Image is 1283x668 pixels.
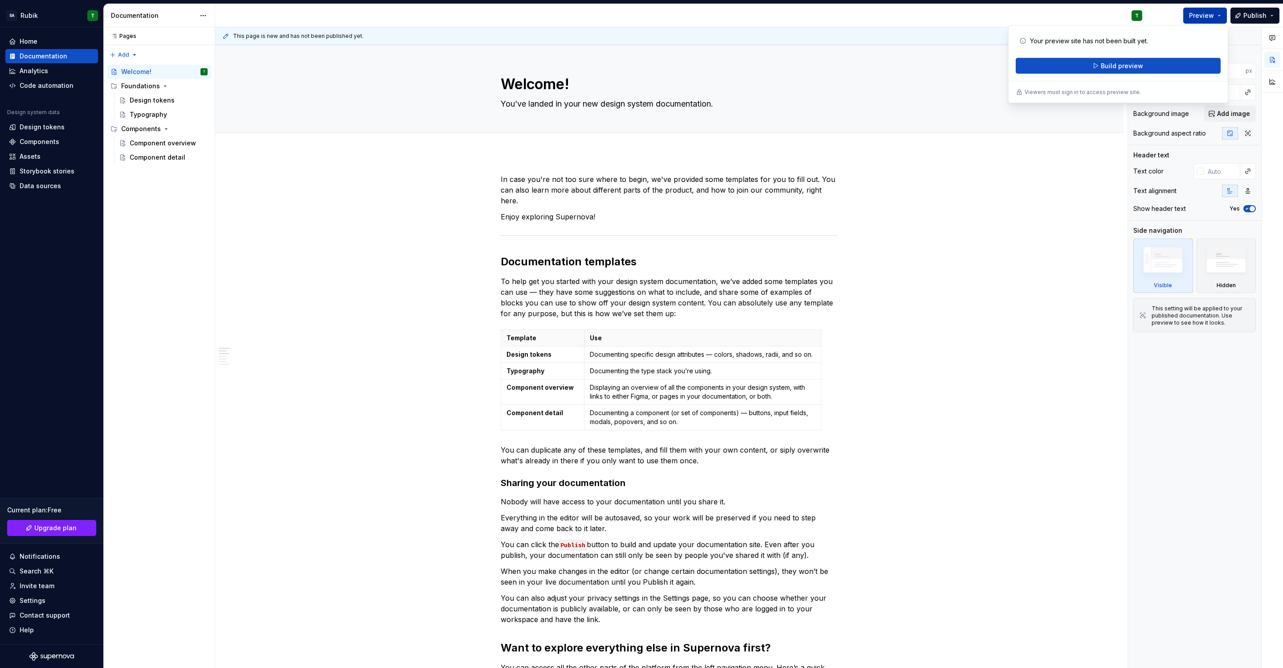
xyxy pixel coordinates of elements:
div: Component detail [130,153,185,162]
a: Design tokens [115,93,211,107]
div: Settings [20,596,45,605]
div: Text color [1133,167,1164,176]
div: Help [20,626,34,635]
p: You can also adjust your privacy settings in the Settings page, so you can choose whether your do... [501,593,838,625]
div: Side navigation [1133,226,1182,235]
div: Background image [1133,109,1189,118]
a: Data sources [5,179,98,193]
p: Nobody will have access to your documentation until you share it. [501,496,838,507]
div: Background aspect ratio [1133,129,1206,138]
a: Code automation [5,78,98,93]
p: When you make changes in the editor (or change certain documentation settings), they won’t be see... [501,566,838,587]
div: Assets [20,152,41,161]
button: SARubikT [2,6,102,25]
div: Components [20,137,59,146]
button: Notifications [5,549,98,564]
strong: Typography [507,367,544,375]
p: Viewers must sign in to access preview site. [1025,89,1141,96]
p: Documenting a component (or set of components) — buttons, input fields, modals, popovers, and so on. [590,408,815,426]
p: Use [590,334,815,342]
strong: Component detail [507,409,563,416]
label: Yes [1230,205,1240,212]
div: Text alignment [1133,186,1177,195]
div: Documentation [111,11,195,20]
div: Invite team [20,581,54,590]
h2: Documentation templates [501,255,838,269]
a: Design tokens [5,120,98,134]
div: Hidden [1197,239,1256,293]
div: Search ⌘K [20,567,53,576]
div: Code automation [20,81,74,90]
a: Upgrade plan [7,520,96,536]
div: Foundations [107,79,211,93]
a: Component detail [115,150,211,165]
p: Template [507,334,579,342]
div: Current plan : Free [7,506,96,515]
div: Visible [1154,282,1172,289]
button: Help [5,623,98,637]
textarea: You’ve landed in your new design system documentation. [499,97,836,111]
button: Search ⌘K [5,564,98,578]
div: Data sources [20,181,61,190]
p: Your preview site has not been built yet. [1030,37,1148,45]
button: Preview [1183,8,1227,24]
div: Typography [130,110,167,119]
div: Components [121,124,161,133]
a: Typography [115,107,211,122]
h3: Sharing your documentation [501,477,838,489]
a: Component overview [115,136,211,150]
span: Upgrade plan [34,524,77,532]
a: Home [5,34,98,49]
div: Notifications [20,552,60,561]
div: Design system data [7,109,60,116]
span: Build preview [1101,62,1143,70]
button: Contact support [5,608,98,623]
span: This page is new and has not been published yet. [233,33,364,40]
p: In case you're not too sure where to begin, we've provided some templates for you to fill out. Yo... [501,174,838,206]
span: Add [118,51,129,58]
code: Publish [559,540,587,550]
span: Preview [1189,11,1214,20]
div: Analytics [20,66,48,75]
div: T [203,67,205,76]
div: Foundations [121,82,160,91]
h2: Want to explore everything else in Supernova first? [501,641,838,655]
p: You can duplicate any of these templates, and fill them with your own content, or siply overwrite... [501,445,838,466]
div: Storybook stories [20,167,74,176]
button: Publish [1230,8,1279,24]
button: Add [107,49,140,61]
svg: Supernova Logo [29,652,74,661]
div: Documentation [20,52,67,61]
a: Settings [5,594,98,608]
div: Hidden [1217,282,1236,289]
button: Build preview [1016,58,1221,74]
p: Displaying an overview of all the components in your design system, with links to either Figma, o... [590,383,815,401]
a: Components [5,135,98,149]
div: T [1135,12,1139,19]
div: Show header text [1133,204,1186,213]
a: Storybook stories [5,164,98,178]
button: Add image [1204,106,1256,122]
span: Add image [1217,109,1250,118]
span: Publish [1243,11,1267,20]
div: Components [107,122,211,136]
div: Page tree [107,65,211,165]
div: Visible [1133,239,1193,293]
input: Auto [1211,63,1246,79]
p: To help get you started with your design system documentation, we’ve added some templates you can... [501,276,838,319]
a: Analytics [5,64,98,78]
div: SA [6,10,17,21]
textarea: Welcome! [499,74,836,95]
strong: Component overview [507,383,574,391]
div: This setting will be applied to your published documentation. Use preview to see how it looks. [1152,305,1250,326]
div: Contact support [20,611,70,620]
p: Enjoy exploring Supernova! [501,211,838,222]
div: Design tokens [130,96,175,105]
p: px [1246,67,1252,74]
div: Rubik [20,11,38,20]
div: Design tokens [20,123,65,132]
p: Everything in the editor will be autosaved, so your work will be preserved if you need to step aw... [501,512,838,534]
p: Documenting the type stack you’re using. [590,367,815,375]
strong: Design tokens [507,350,552,358]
